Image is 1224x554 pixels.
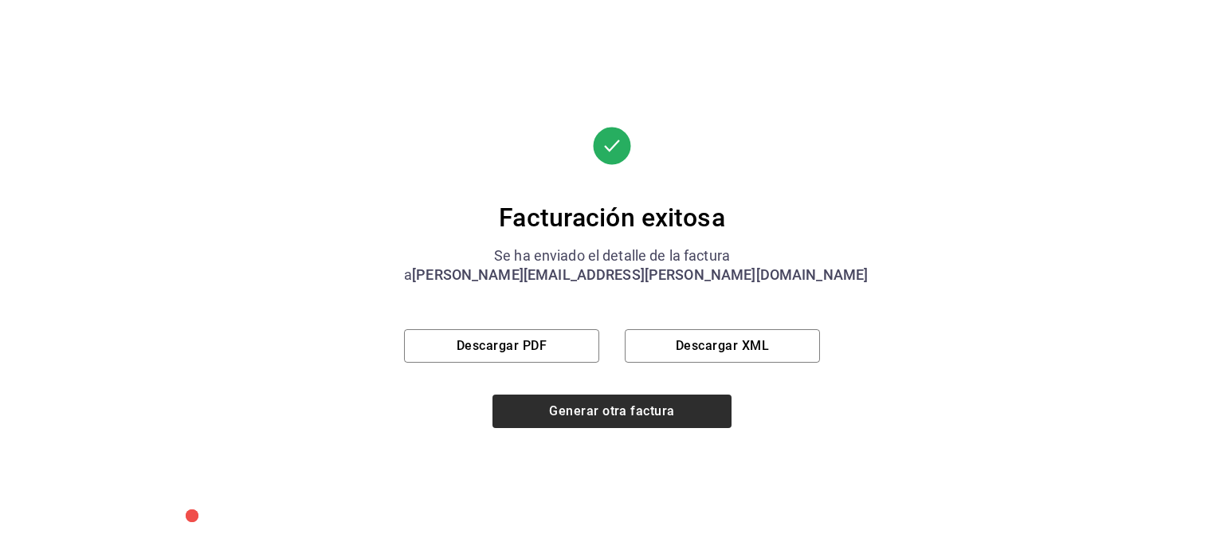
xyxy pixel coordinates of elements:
[412,266,868,283] span: [PERSON_NAME][EMAIL_ADDRESS][PERSON_NAME][DOMAIN_NAME]
[492,395,732,428] button: Generar otra factura
[404,265,820,285] div: a
[404,329,599,363] button: Descargar PDF
[404,246,820,265] div: Se ha enviado el detalle de la factura
[625,329,820,363] button: Descargar XML
[404,202,820,234] div: Facturación exitosa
